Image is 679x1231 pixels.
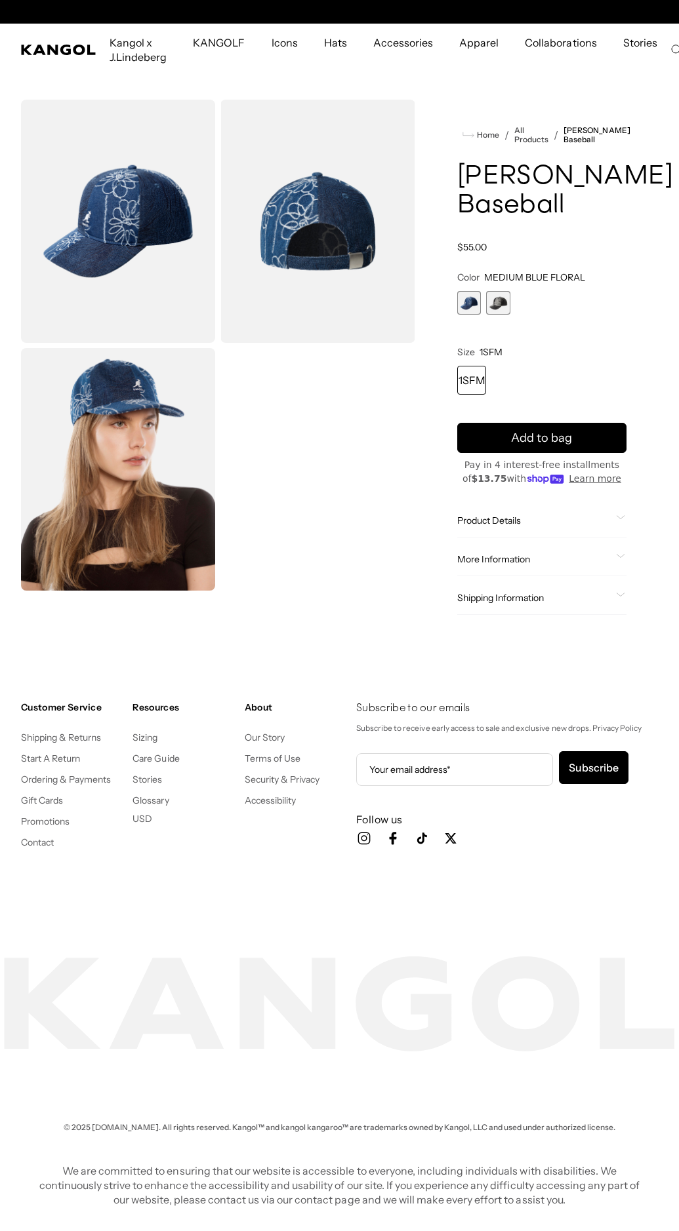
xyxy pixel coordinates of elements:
a: Icons [258,24,311,62]
span: Kangol x J.Lindeberg [110,24,167,76]
a: Care Guide [133,752,179,764]
a: Glossary [133,794,169,806]
label: MEDIUM BLUE FLORAL [457,291,481,315]
li: / [548,127,558,143]
span: Product Details [457,515,611,526]
span: Size [457,346,475,358]
product-gallery: Gallery Viewer [21,100,415,591]
slideshow-component: Announcement bar [205,7,475,17]
div: Announcement [205,7,475,17]
a: Accessibility [245,794,296,806]
span: Hats [324,24,347,62]
a: Sizing [133,732,157,743]
button: Add to bag [457,423,627,453]
h4: Resources [133,701,234,713]
button: Subscribe [559,751,628,784]
a: [PERSON_NAME] Baseball [564,126,630,144]
a: Kangol x J.Lindeberg [96,24,180,76]
a: Home [463,129,499,141]
a: Apparel [446,24,512,62]
span: Add to bag [511,429,572,447]
a: Terms of Use [245,752,300,764]
a: Hats [311,24,360,62]
div: 1SFM [457,366,486,395]
li: / [499,127,509,143]
img: color-medium-blue-floral [220,100,415,343]
a: Stories [610,24,670,76]
label: BLACK TROMPE L'OEIL [486,291,510,315]
a: KANGOLF [180,24,258,62]
span: $55.00 [457,241,487,253]
nav: breadcrumbs [457,126,627,144]
p: Subscribe to receive early access to sale and exclusive new drops. Privacy Policy [356,721,658,735]
a: Promotions [21,815,70,827]
a: Ordering & Payments [21,773,112,785]
h3: Follow us [356,812,658,827]
span: 1SFM [480,346,503,358]
span: Home [474,130,499,140]
span: MEDIUM BLUE FLORAL [484,271,585,283]
a: Accessories [360,24,446,62]
a: Contact [21,836,54,848]
div: 1 of 2 [457,291,481,315]
a: Our Story [245,732,285,743]
span: Stories [623,24,657,76]
img: color-medium-blue-floral [21,348,215,591]
span: Shipping Information [457,592,611,604]
a: Gift Cards [21,794,63,806]
span: Collaborations [525,24,596,62]
span: More Information [457,553,611,565]
h4: About [245,701,346,713]
a: Collaborations [512,24,609,62]
img: color-medium-blue-floral [21,100,215,343]
button: USD [133,813,152,825]
a: Stories [133,773,162,785]
h4: Customer Service [21,701,122,713]
a: Start A Return [21,752,80,764]
h1: [PERSON_NAME] Baseball [457,163,627,220]
span: Apparel [459,24,499,62]
div: 1 of 2 [205,7,475,17]
span: Accessories [373,24,433,62]
span: Color [457,271,480,283]
a: Security & Privacy [245,773,320,785]
span: Icons [272,24,298,62]
a: Shipping & Returns [21,732,102,743]
span: KANGOLF [193,24,245,62]
a: Kangol [21,45,96,55]
div: 2 of 2 [486,291,510,315]
h4: Subscribe to our emails [356,701,658,716]
a: All Products [514,126,548,144]
p: We are committed to ensuring that our website is accessible to everyone, including individuals wi... [35,1163,644,1207]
